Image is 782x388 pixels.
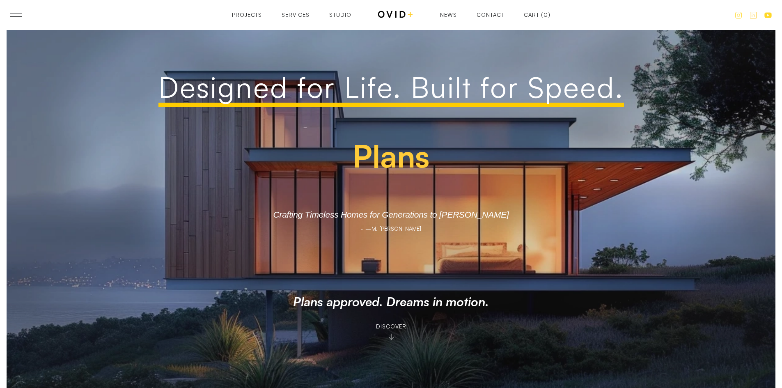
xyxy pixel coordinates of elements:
[544,12,548,18] div: 0
[548,12,550,18] div: )
[524,12,539,18] div: Cart
[316,133,466,178] h1: Plans
[365,223,421,235] div: —M. [PERSON_NAME]
[360,223,363,235] div: -
[232,12,262,18] a: Projects
[541,12,543,18] div: (
[329,12,351,18] a: Studio
[267,204,514,219] p: Crafting Timeless Homes for Generations to [PERSON_NAME]
[477,12,504,18] a: Contact
[376,322,406,331] div: Discover
[524,12,550,18] a: Open cart
[282,12,310,18] a: Services
[158,71,624,107] h1: Designed for Life. Built for Speed.
[376,322,406,341] a: Discover
[293,294,489,309] h3: Plans approved. Dreams in motion.
[440,12,457,18] a: News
